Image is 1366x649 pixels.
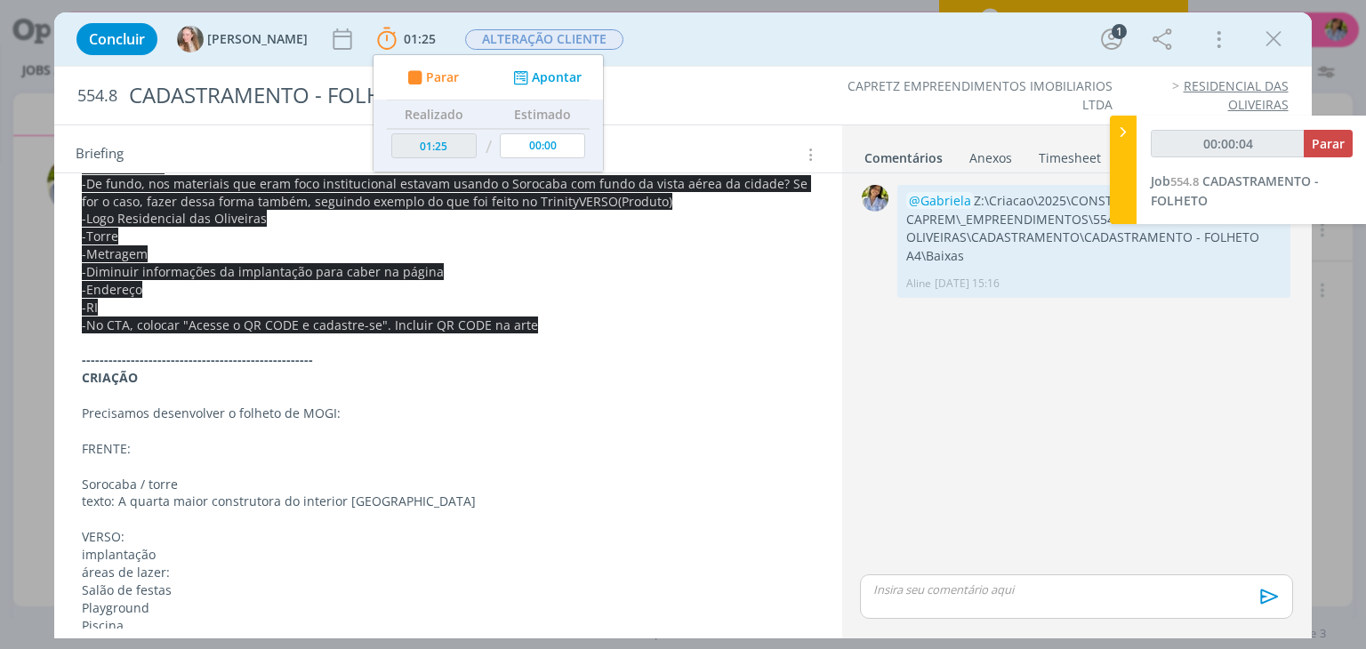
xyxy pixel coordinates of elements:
span: -Logo Residencial das Oliveiras [82,210,267,227]
button: Concluir [76,23,157,55]
span: -Metragem [82,245,148,262]
div: dialog [54,12,1311,638]
span: Concluir [89,32,145,46]
p: Salão de festas [82,581,814,599]
a: Comentários [864,141,944,167]
span: [DATE] 15:16 [935,276,1000,292]
div: Anexos [969,149,1012,167]
a: Job554.8CADASTRAMENTO - FOLHETO [1151,172,1319,209]
th: Estimado [496,100,591,129]
button: 1 [1097,25,1126,53]
span: -Endereço [82,281,142,298]
p: Aline [906,276,931,292]
td: / [481,129,496,165]
span: 01:25 [404,30,436,47]
a: CAPRETZ EMPREENDIMENTOS IMOBILIARIOS LTDA [848,77,1113,112]
strong: CRIAÇÃO [82,369,138,386]
span: ALTERAÇÃO CLIENTE [465,29,623,50]
button: Parar [1304,130,1353,157]
p: Playground [82,599,814,617]
span: [PERSON_NAME] [207,33,308,45]
p: implantação [82,546,814,564]
button: Parar [403,68,460,87]
a: RESIDENCIAL DAS OLIVEIRAS [1184,77,1289,112]
img: G [177,26,204,52]
span: -No CTA, colocar "Acesse o QR CODE e cadastre-se". Incluir QR CODE na arte [82,316,538,333]
a: Timesheet [1038,141,1102,167]
p: FRENTE: [82,440,814,458]
button: G[PERSON_NAME] [177,26,308,52]
p: Piscina [82,617,814,635]
strong: ---------------------------------------------------- [82,351,313,368]
div: CADASTRAMENTO - FOLHETO [121,74,776,117]
button: 01:25 [373,25,440,53]
p: Precisamos desenvolver o folheto de MOGI: [82,405,814,422]
p: Sorocaba / torre [82,476,814,493]
span: -Torre [82,228,118,244]
span: CADASTRAMENTO - FOLHETO [1151,172,1319,209]
span: 554.8 [1170,173,1199,189]
span: -RI [82,299,98,316]
span: Parar [1312,135,1345,152]
span: Parar [426,71,459,84]
p: áreas de lazer: [82,564,814,581]
p: VERSO: [82,528,814,546]
span: @Gabriela [909,192,971,209]
button: ALTERAÇÃO CLIENTE [464,28,624,51]
img: A [862,185,888,212]
button: Apontar [509,68,583,87]
p: Z:\Criacao\2025\CONSTRUTORA CAPREM\_EMPREENDIMENTOS\554 - RESIDENCIAL DAS OLIVEIRAS\CADASTRAMENTO... [906,192,1282,265]
th: Realizado [387,100,481,129]
span: -De fundo, nos materiais que eram foco institucional estavam usando o Sorocaba com fundo da vista... [82,175,811,210]
span: -Diminuir informações da implantação para caber na página [82,263,444,280]
ul: 01:25 [373,54,604,172]
span: 554.8 [77,86,117,106]
span: Briefing [76,143,124,166]
div: 1 [1112,24,1127,39]
span: -Logo Caprem [82,157,165,174]
p: texto: A quarta maior construtora do interior [GEOGRAPHIC_DATA] [82,493,814,510]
